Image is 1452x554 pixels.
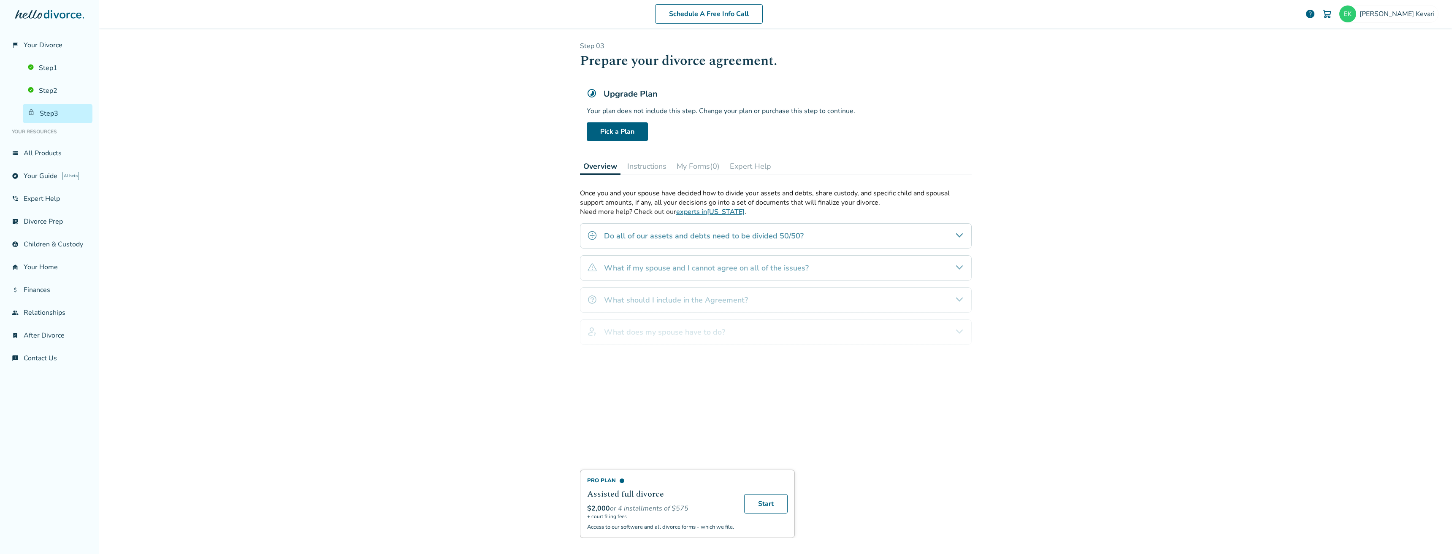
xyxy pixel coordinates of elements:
span: phone_in_talk [12,195,19,202]
span: chat_info [12,355,19,362]
h5: Upgrade Plan [604,88,658,100]
span: list_alt_check [12,218,19,225]
span: view_list [12,150,19,157]
span: info [619,478,625,484]
span: flag_2 [12,42,19,49]
span: garage_home [12,264,19,270]
button: Instructions [624,158,670,175]
a: Pick a Plan [587,122,648,141]
iframe: Chat Widget [1410,513,1452,554]
h2: Assisted full divorce [587,488,734,500]
span: bookmark_check [12,332,19,339]
h1: Prepare your divorce agreement. [580,51,972,71]
button: My Forms(0) [673,158,723,175]
a: exploreYour GuideAI beta [7,166,92,186]
img: ekevari@gmail.com [1339,5,1356,22]
a: groupRelationships [7,303,92,322]
a: attach_moneyFinances [7,280,92,300]
span: account_child [12,241,19,248]
a: help [1305,9,1315,19]
a: Step1 [23,58,92,78]
span: [PERSON_NAME] Kevari [1360,9,1438,19]
span: Your Divorce [24,41,62,50]
li: Your Resources [7,123,92,140]
span: group [12,309,19,316]
button: Overview [580,158,620,175]
a: Start [744,494,788,513]
span: $2,000 [587,504,610,513]
span: explore [12,173,19,179]
a: phone_in_talkExpert Help [7,189,92,208]
a: flag_2Your Divorce [7,35,92,55]
a: Step3 [23,104,92,123]
div: or 4 installments of $575 [587,504,734,513]
a: Schedule A Free Info Call [655,4,763,24]
a: bookmark_checkAfter Divorce [7,326,92,345]
span: attach_money [12,286,19,293]
a: list_alt_checkDivorce Prep [7,212,92,231]
div: Pro Plan [587,477,734,484]
span: + court filing fees [587,513,734,520]
p: Step 0 3 [580,41,972,51]
button: Expert Help [726,158,775,175]
a: Step2 [23,81,92,100]
a: chat_infoContact Us [7,349,92,368]
a: account_childChildren & Custody [7,235,92,254]
a: view_listAll Products [7,143,92,163]
p: Access to our software and all divorce forms - which we file. [587,523,734,531]
a: garage_homeYour Home [7,257,92,277]
div: Your plan does not include this step. Change your plan or purchase this step to continue. [587,106,965,116]
img: Cart [1322,9,1332,19]
span: AI beta [62,172,79,180]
